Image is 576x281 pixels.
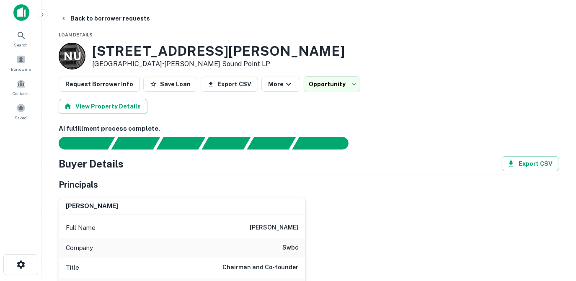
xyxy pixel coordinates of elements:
a: N U [59,43,85,70]
span: Borrowers [11,66,31,72]
button: More [261,77,300,92]
button: Request Borrower Info [59,77,140,92]
div: Principals found, AI now looking for contact information... [201,137,251,150]
button: Export CSV [201,77,258,92]
button: Back to borrower requests [57,11,153,26]
p: Full Name [66,223,96,233]
h3: [STREET_ADDRESS][PERSON_NAME] [92,43,345,59]
p: N U [64,48,80,64]
a: Borrowers [3,52,39,74]
span: Saved [15,114,27,121]
a: [PERSON_NAME] Sound Point LP [164,60,270,68]
a: Contacts [3,76,39,98]
p: Company [66,243,93,253]
div: Sending borrower request to AI... [49,137,111,150]
h6: AI fulfillment process complete. [59,124,559,134]
button: Save Loan [143,77,197,92]
div: AI fulfillment process complete. [292,137,359,150]
a: Saved [3,100,39,123]
span: Loan Details [59,32,93,37]
a: Search [3,27,39,50]
span: Search [14,41,28,48]
p: Title [66,263,79,273]
h6: [PERSON_NAME] [250,223,299,233]
div: Opportunity [304,76,360,92]
h5: Principals [59,178,98,191]
h6: Chairman and Co-founder [223,263,299,273]
h4: Buyer Details [59,156,124,171]
img: capitalize-icon.png [13,4,29,21]
iframe: Chat Widget [534,214,576,254]
p: [GEOGRAPHIC_DATA] • [92,59,345,69]
h6: [PERSON_NAME] [66,201,118,211]
span: Contacts [13,90,29,97]
div: Your request is received and processing... [111,137,160,150]
button: Export CSV [502,156,559,171]
button: View Property Details [59,99,147,114]
div: Documents found, AI parsing details... [156,137,205,150]
div: Principals found, still searching for contact information. This may take time... [247,137,296,150]
h6: swbc [283,243,299,253]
